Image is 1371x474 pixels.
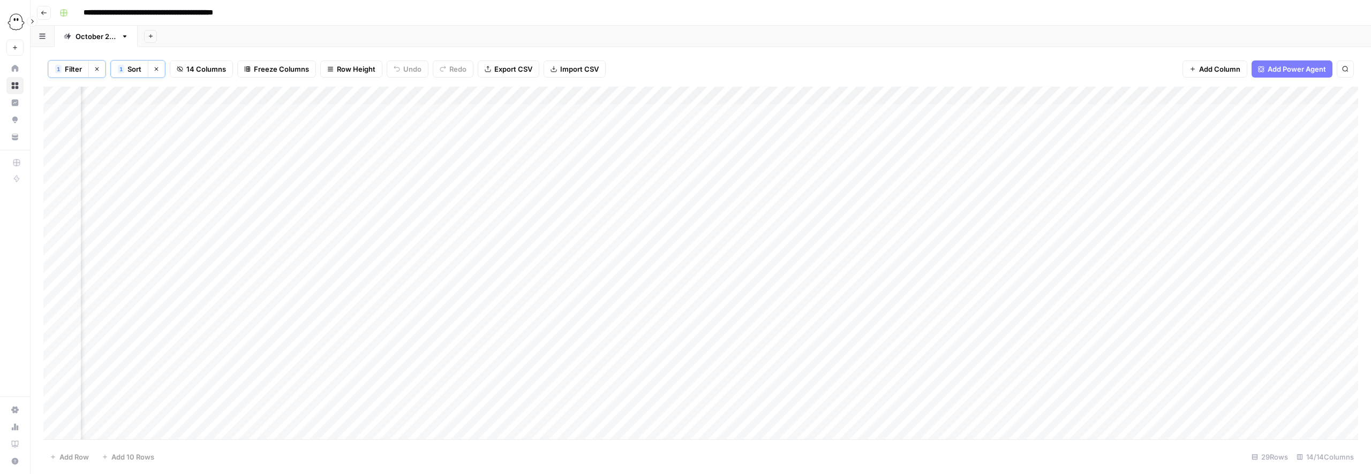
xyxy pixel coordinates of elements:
[254,64,309,74] span: Freeze Columns
[6,111,24,128] a: Opportunities
[494,64,532,74] span: Export CSV
[433,60,473,78] button: Redo
[111,60,148,78] button: 1Sort
[6,12,26,32] img: PhantomBuster Logo
[6,60,24,77] a: Home
[65,64,82,74] span: Filter
[48,60,88,78] button: 1Filter
[1292,448,1358,465] div: 14/14 Columns
[59,452,89,462] span: Add Row
[320,60,382,78] button: Row Height
[6,77,24,94] a: Browse
[55,26,138,47] a: [DATE] edits
[119,65,123,73] span: 1
[337,64,375,74] span: Row Height
[6,418,24,435] a: Usage
[1199,64,1240,74] span: Add Column
[6,401,24,418] a: Settings
[237,60,316,78] button: Freeze Columns
[170,60,233,78] button: 14 Columns
[6,435,24,453] a: Learning Hub
[186,64,226,74] span: 14 Columns
[6,128,24,146] a: Your Data
[560,64,599,74] span: Import CSV
[1268,64,1326,74] span: Add Power Agent
[449,64,466,74] span: Redo
[6,94,24,111] a: Insights
[55,65,62,73] div: 1
[43,448,95,465] button: Add Row
[6,453,24,470] button: Help + Support
[1247,448,1292,465] div: 29 Rows
[111,452,154,462] span: Add 10 Rows
[387,60,428,78] button: Undo
[118,65,124,73] div: 1
[57,65,60,73] span: 1
[403,64,421,74] span: Undo
[478,60,539,78] button: Export CSV
[6,9,24,35] button: Workspace: PhantomBuster
[1182,60,1247,78] button: Add Column
[544,60,606,78] button: Import CSV
[95,448,161,465] button: Add 10 Rows
[1252,60,1332,78] button: Add Power Agent
[127,64,141,74] span: Sort
[76,31,117,42] div: [DATE] edits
